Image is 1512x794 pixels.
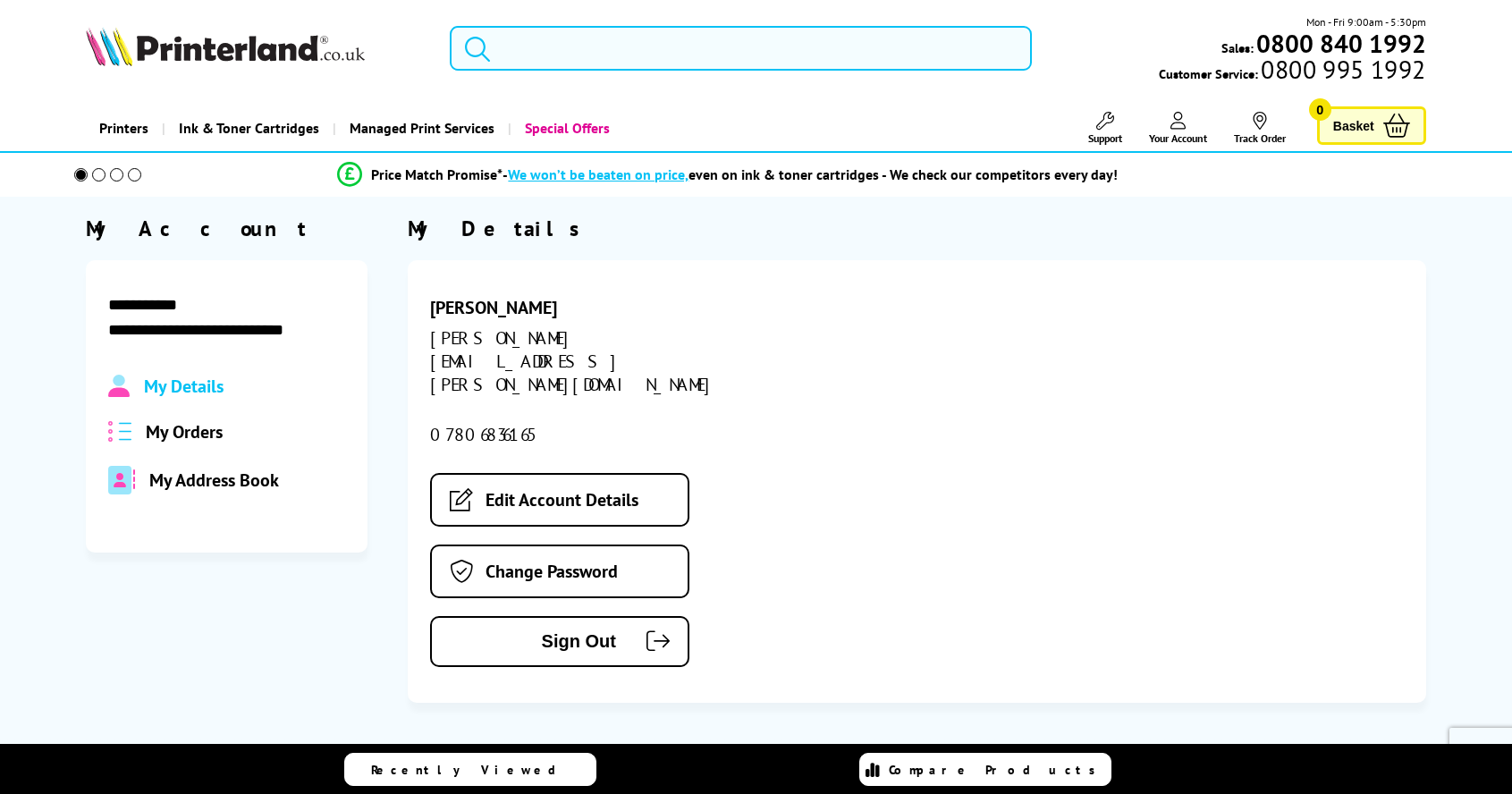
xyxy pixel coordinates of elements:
[430,473,689,527] a: Edit Account Details
[86,106,162,151] a: Printers
[1317,106,1426,145] a: Basket 0
[371,762,574,778] span: Recently Viewed
[1159,61,1425,82] span: Customer Service:
[371,165,503,183] span: Price Match Promise*
[1149,131,1207,145] span: Your Account
[162,106,333,151] a: Ink & Toner Cartridges
[108,375,129,398] img: Profile.svg
[859,753,1111,786] a: Compare Products
[86,27,427,70] a: Printerland Logo
[1149,112,1207,145] a: Your Account
[86,27,365,66] img: Printerland Logo
[344,753,596,786] a: Recently Viewed
[430,326,751,396] div: [PERSON_NAME][EMAIL_ADDRESS][PERSON_NAME][DOMAIN_NAME]
[144,375,224,398] span: My Details
[146,420,223,443] span: My Orders
[86,215,367,242] div: My Account
[1234,112,1286,145] a: Track Order
[430,545,689,598] a: Change Password
[508,106,623,151] a: Special Offers
[108,421,131,442] img: all-order.svg
[333,106,508,151] a: Managed Print Services
[430,296,751,319] div: [PERSON_NAME]
[430,616,689,667] button: Sign Out
[459,631,616,652] span: Sign Out
[508,165,688,183] span: We won’t be beaten on price,
[1088,131,1122,145] span: Support
[1254,35,1426,52] a: 0800 840 1992
[1221,39,1254,56] span: Sales:
[1306,13,1426,30] span: Mon - Fri 9:00am - 5:30pm
[149,469,279,492] span: My Address Book
[889,762,1105,778] span: Compare Products
[50,159,1406,190] li: modal_Promise
[1258,61,1425,78] span: 0800 995 1992
[1333,114,1374,138] span: Basket
[1309,98,1331,121] span: 0
[1256,27,1426,60] b: 0800 840 1992
[179,106,319,151] span: Ink & Toner Cartridges
[503,165,1118,183] div: - even on ink & toner cartridges - We check our competitors every day!
[1088,112,1122,145] a: Support
[430,423,751,446] div: 07806836165
[408,215,1426,242] div: My Details
[108,466,135,494] img: address-book-duotone-solid.svg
